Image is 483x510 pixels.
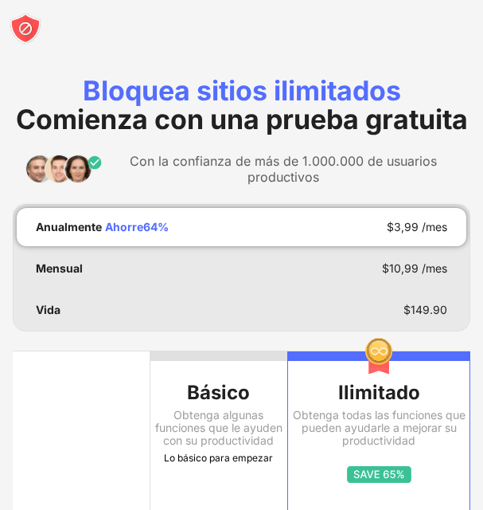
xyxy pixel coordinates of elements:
font: 64 [143,220,158,233]
font: Bloquea sitios ilimitados [83,74,401,107]
font: Obtenga todas las funciones que pueden ayudarle a mejorar su productividad [293,408,465,447]
font: Mensual [36,261,83,275]
font: Comienza con una prueba gratuita [16,103,468,135]
font: Básico [187,381,250,404]
font: Con la confianza de más de 1.000.000 de usuarios productivos [130,153,437,185]
img: blocksite-icon-white.svg [10,13,41,45]
font: $ [387,220,394,233]
font: Ahorre [105,220,143,233]
font: 3,99 /mes [394,220,447,233]
font: Vida [36,303,60,316]
font: Ilimitado [338,381,420,404]
font: 149.90 [411,303,447,316]
img: trusted-by.svg [25,155,103,183]
font: $ [382,261,389,275]
font: $ [403,303,411,316]
font: % [158,220,169,233]
img: save65.svg [347,466,411,483]
font: Anualmente [36,220,102,233]
font: 10,99 /mes [389,261,447,275]
img: medalla-premium-img [364,337,393,375]
font: Obtenga algunas funciones que le ayuden con su productividad [155,408,282,447]
font: Lo básico para empezar [164,452,273,464]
